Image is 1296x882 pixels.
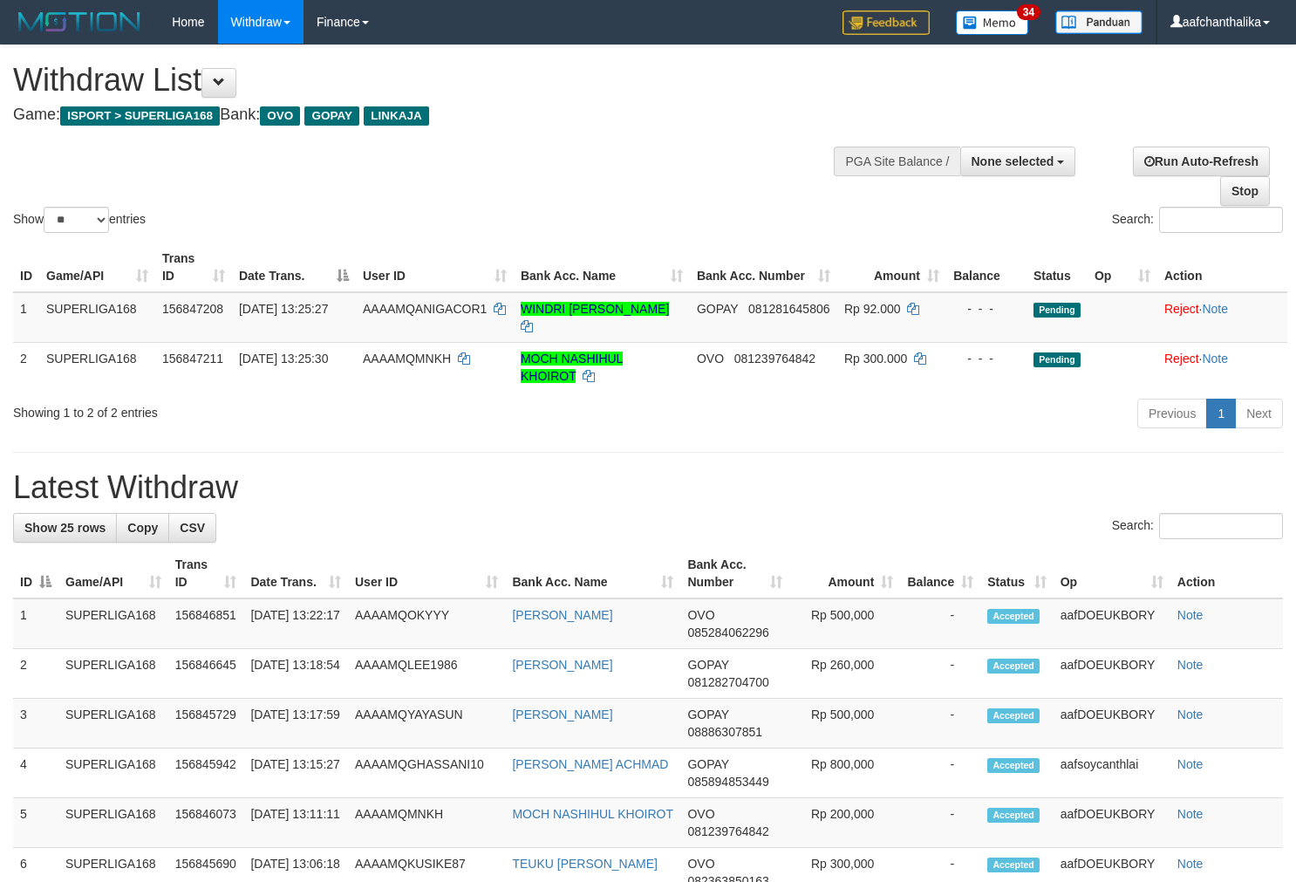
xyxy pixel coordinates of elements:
[39,243,155,292] th: Game/API: activate to sort column ascending
[168,513,216,543] a: CSV
[834,147,959,176] div: PGA Site Balance /
[687,807,714,821] span: OVO
[687,725,762,739] span: Copy 08886307851 to clipboard
[348,798,505,848] td: AAAAMQMNKH
[687,775,768,789] span: Copy 085894853449 to clipboard
[127,521,158,535] span: Copy
[987,758,1040,773] span: Accepted
[1164,302,1199,316] a: Reject
[168,699,244,749] td: 156845729
[953,300,1020,318] div: - - -
[13,243,39,292] th: ID
[13,798,58,848] td: 5
[243,649,348,699] td: [DATE] 13:18:54
[1088,243,1157,292] th: Op: activate to sort column ascending
[348,649,505,699] td: AAAAMQLEE1986
[239,302,328,316] span: [DATE] 13:25:27
[60,106,220,126] span: ISPORT > SUPERLIGA168
[1157,243,1287,292] th: Action
[512,658,612,672] a: [PERSON_NAME]
[789,699,901,749] td: Rp 500,000
[842,10,930,35] img: Feedback.jpg
[58,549,168,598] th: Game/API: activate to sort column ascending
[512,757,668,771] a: [PERSON_NAME] ACHMAD
[687,608,714,622] span: OVO
[1112,207,1283,233] label: Search:
[521,352,623,383] a: MOCH NASHIHUL KHOIROT
[521,302,669,316] a: WINDRI [PERSON_NAME]
[1112,513,1283,539] label: Search:
[1177,608,1204,622] a: Note
[1164,352,1199,366] a: Reject
[789,798,901,848] td: Rp 200,000
[1033,352,1081,367] span: Pending
[39,342,155,392] td: SUPERLIGA168
[1177,757,1204,771] a: Note
[900,749,980,798] td: -
[1033,303,1081,318] span: Pending
[900,798,980,848] td: -
[1054,549,1170,598] th: Op: activate to sort column ascending
[1170,549,1283,598] th: Action
[900,549,980,598] th: Balance: activate to sort column ascending
[13,598,58,649] td: 1
[697,352,724,366] span: OVO
[24,521,106,535] span: Show 25 rows
[260,106,300,126] span: OVO
[39,292,155,343] td: SUPERLIGA168
[687,824,768,838] span: Copy 081239764842 to clipboard
[239,352,328,366] span: [DATE] 13:25:30
[687,857,714,871] span: OVO
[789,649,901,699] td: Rp 260,000
[900,598,980,649] td: -
[155,243,232,292] th: Trans ID: activate to sort column ascending
[13,397,527,421] div: Showing 1 to 2 of 2 entries
[13,513,117,543] a: Show 25 rows
[13,63,847,98] h1: Withdraw List
[1027,243,1088,292] th: Status
[58,749,168,798] td: SUPERLIGA168
[1054,649,1170,699] td: aafDOEUKBORY
[1177,807,1204,821] a: Note
[1159,207,1283,233] input: Search:
[687,708,728,721] span: GOPAY
[58,649,168,699] td: SUPERLIGA168
[58,699,168,749] td: SUPERLIGA168
[1137,399,1207,428] a: Previous
[687,675,768,689] span: Copy 081282704700 to clipboard
[789,549,901,598] th: Amount: activate to sort column ascending
[348,549,505,598] th: User ID: activate to sort column ascending
[987,858,1040,872] span: Accepted
[13,9,146,35] img: MOTION_logo.png
[168,749,244,798] td: 156845942
[168,549,244,598] th: Trans ID: activate to sort column ascending
[243,549,348,598] th: Date Trans.: activate to sort column ascending
[180,521,205,535] span: CSV
[363,302,487,316] span: AAAAMQANIGACOR1
[900,649,980,699] td: -
[512,807,673,821] a: MOCH NASHIHUL KHOIROT
[1177,708,1204,721] a: Note
[162,352,223,366] span: 156847211
[980,549,1054,598] th: Status: activate to sort column ascending
[972,154,1054,168] span: None selected
[1157,342,1287,392] td: ·
[1235,399,1283,428] a: Next
[348,749,505,798] td: AAAAMQGHASSANI10
[356,243,514,292] th: User ID: activate to sort column ascending
[58,798,168,848] td: SUPERLIGA168
[1054,749,1170,798] td: aafsoycanthlai
[789,749,901,798] td: Rp 800,000
[348,598,505,649] td: AAAAMQOKYYY
[243,699,348,749] td: [DATE] 13:17:59
[13,649,58,699] td: 2
[168,798,244,848] td: 156846073
[844,352,907,366] span: Rp 300.000
[44,207,109,233] select: Showentries
[960,147,1076,176] button: None selected
[13,470,1283,505] h1: Latest Withdraw
[13,207,146,233] label: Show entries
[512,857,657,871] a: TEUKU [PERSON_NAME]
[243,798,348,848] td: [DATE] 13:11:11
[514,243,690,292] th: Bank Acc. Name: activate to sort column ascending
